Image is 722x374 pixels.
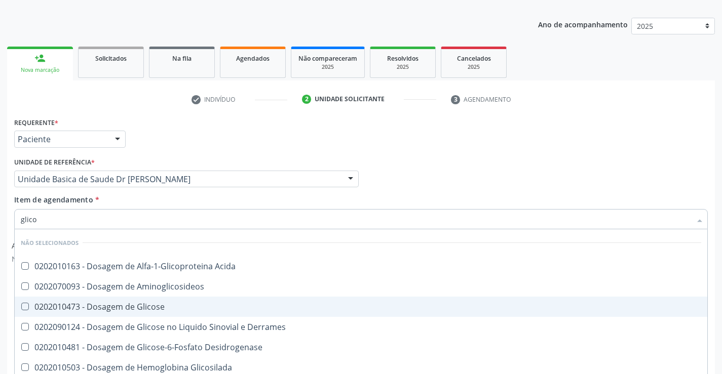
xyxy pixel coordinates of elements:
[298,63,357,71] div: 2025
[315,95,385,104] div: Unidade solicitante
[21,262,701,270] div: 0202010163 - Dosagem de Alfa-1-Glicoproteina Acida
[21,323,701,331] div: 0202090124 - Dosagem de Glicose no Liquido Sinovial e Derrames
[538,18,628,30] p: Ano de acompanhamento
[236,54,270,63] span: Agendados
[14,195,93,204] span: Item de agendamento
[14,115,58,131] label: Requerente
[172,54,192,63] span: Na fila
[95,54,127,63] span: Solicitados
[14,66,66,74] div: Nova marcação
[21,282,701,290] div: 0202070093 - Dosagem de Aminoglicosideos
[457,54,491,63] span: Cancelados
[12,242,103,251] h6: Anexos adicionados
[377,63,428,71] div: 2025
[34,53,46,64] div: person_add
[12,254,103,264] p: Nenhum anexo disponível.
[387,54,419,63] span: Resolvidos
[18,134,105,144] span: Paciente
[448,63,499,71] div: 2025
[14,155,95,171] label: Unidade de referência
[298,54,357,63] span: Não compareceram
[21,343,701,351] div: 0202010481 - Dosagem de Glicose-6-Fosfato Desidrogenase
[302,95,311,104] div: 2
[21,303,701,311] div: 0202010473 - Dosagem de Glicose
[18,174,338,184] span: Unidade Basica de Saude Dr [PERSON_NAME]
[21,363,701,371] div: 0202010503 - Dosagem de Hemoglobina Glicosilada
[21,209,691,229] input: Buscar por procedimentos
